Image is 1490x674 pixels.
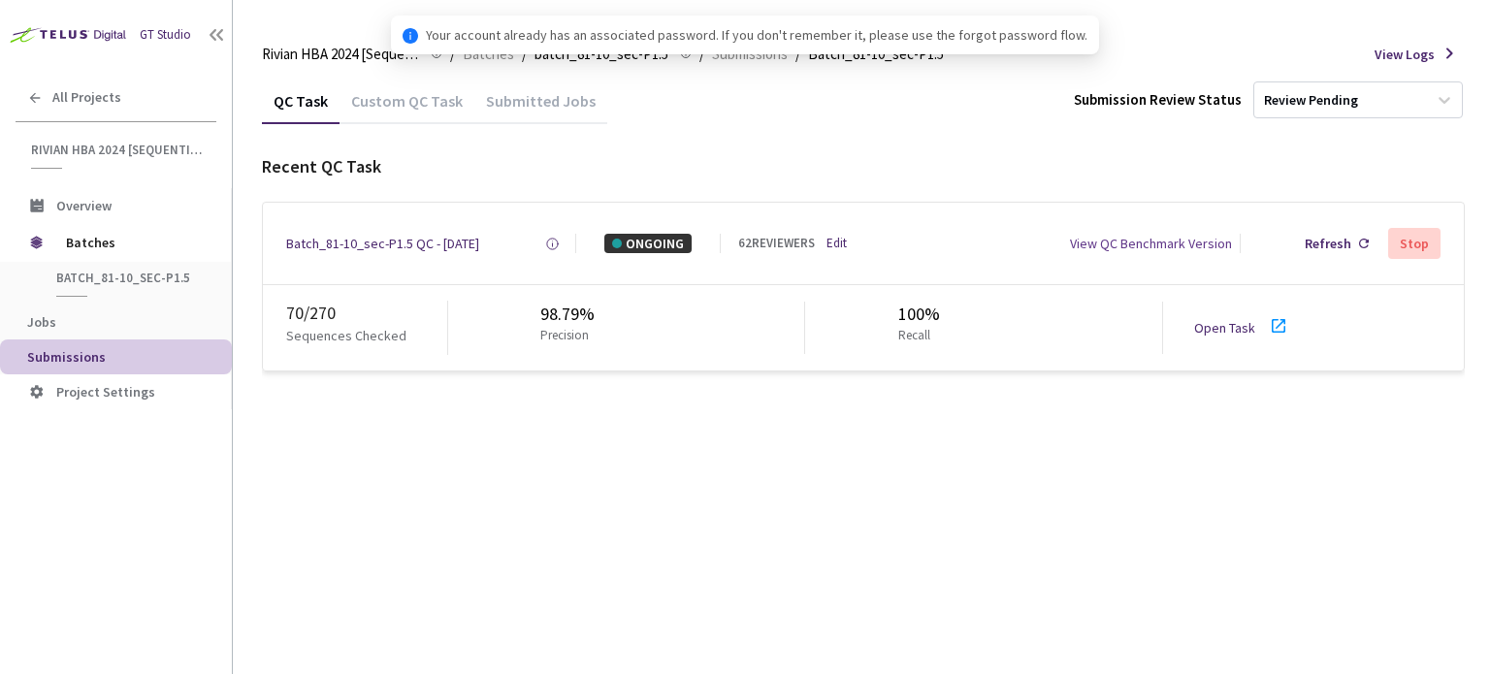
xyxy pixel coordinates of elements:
[604,234,692,253] div: ONGOING
[27,313,56,331] span: Jobs
[27,348,106,366] span: Submissions
[1070,234,1232,253] div: View QC Benchmark Version
[56,383,155,401] span: Project Settings
[52,89,121,106] span: All Projects
[1194,319,1255,337] a: Open Task
[262,43,419,66] span: Rivian HBA 2024 [Sequential]
[898,302,940,327] div: 100%
[459,43,518,64] a: Batches
[1400,236,1429,251] div: Stop
[286,234,479,253] a: Batch_81-10_sec-P1.5 QC - [DATE]
[262,91,340,124] div: QC Task
[1074,89,1242,110] div: Submission Review Status
[738,235,815,253] div: 62 REVIEWERS
[262,154,1465,179] div: Recent QC Task
[474,91,607,124] div: Submitted Jobs
[898,327,932,345] p: Recall
[540,302,597,327] div: 98.79%
[56,270,200,286] span: batch_81-10_sec-P1.5
[140,26,191,45] div: GT Studio
[340,91,474,124] div: Custom QC Task
[286,326,406,345] p: Sequences Checked
[31,142,205,158] span: Rivian HBA 2024 [Sequential]
[56,197,112,214] span: Overview
[1375,45,1435,64] span: View Logs
[1264,91,1358,110] div: Review Pending
[708,43,792,64] a: Submissions
[403,28,418,44] span: info-circle
[1305,234,1351,253] div: Refresh
[426,24,1087,46] span: Your account already has an associated password. If you don't remember it, please use the forgot ...
[286,301,447,326] div: 70 / 270
[826,235,847,253] a: Edit
[540,327,589,345] p: Precision
[66,223,199,262] span: Batches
